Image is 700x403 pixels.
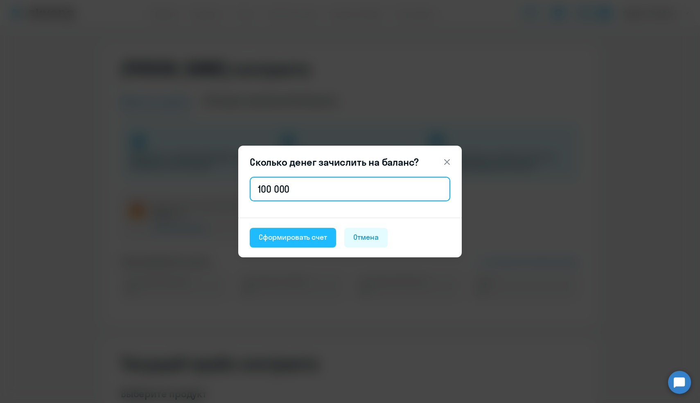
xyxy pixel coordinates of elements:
[250,177,450,201] input: 1 000 000 000 ₽
[250,228,336,248] button: Сформировать счет
[344,228,388,248] button: Отмена
[259,232,327,243] div: Сформировать счет
[238,155,462,169] header: Сколько денег зачислить на баланс?
[353,232,379,243] div: Отмена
